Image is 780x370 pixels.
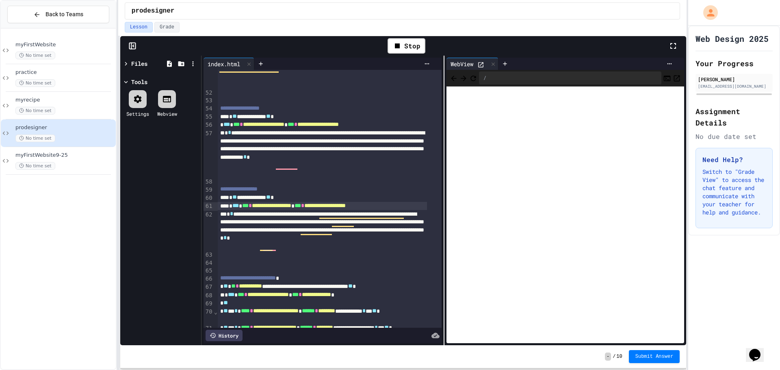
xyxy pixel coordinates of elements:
span: - [605,353,611,361]
div: 55 [204,113,214,121]
div: 66 [204,275,214,283]
span: No time set [15,52,55,59]
div: Webview [157,110,177,117]
div: index.html [204,58,254,70]
iframe: Web Preview [446,87,685,344]
span: No time set [15,79,55,87]
div: 62 [204,211,214,251]
div: index.html [204,60,244,68]
h2: Your Progress [695,58,773,69]
div: [EMAIL_ADDRESS][DOMAIN_NAME] [698,83,770,89]
button: Lesson [125,22,153,32]
div: Files [131,59,147,68]
button: Refresh [469,73,477,83]
div: 56 [204,121,214,129]
div: 53 [204,97,214,105]
button: Grade [154,22,180,32]
span: Back [450,73,458,83]
div: 71 [204,325,214,341]
span: myFirstWebsite9-25 [15,152,114,159]
div: 64 [204,259,214,267]
span: Forward [459,73,468,83]
h3: Need Help? [702,155,766,164]
div: Stop [388,38,425,54]
div: 63 [204,251,214,259]
div: 65 [204,267,214,275]
h1: Web Design 2025 [695,33,769,44]
div: 59 [204,186,214,194]
span: 10 [616,353,622,360]
span: myrecipe [15,97,114,104]
div: 67 [204,283,214,291]
span: No time set [15,162,55,170]
span: Fold line [214,309,218,315]
span: practice [15,69,114,76]
span: myFirstWebsite [15,41,114,48]
div: 60 [204,194,214,202]
span: prodesigner [15,124,114,131]
div: 52 [204,89,214,97]
iframe: chat widget [746,338,772,362]
div: My Account [695,3,720,22]
h2: Assignment Details [695,106,773,128]
div: History [206,330,243,341]
div: Settings [126,110,149,117]
div: [PERSON_NAME] [698,76,770,83]
span: Back to Teams [45,10,83,19]
button: Submit Answer [629,350,680,363]
span: Submit Answer [635,353,674,360]
div: WebView [446,58,498,70]
div: / [479,71,662,84]
button: Open in new tab [673,73,681,83]
span: No time set [15,134,55,142]
div: Tools [131,78,147,86]
div: No due date set [695,132,773,141]
span: / [613,353,615,360]
div: 58 [204,178,214,186]
p: Switch to "Grade View" to access the chat feature and communicate with your teacher for help and ... [702,168,766,216]
div: 61 [204,202,214,210]
div: 70 [204,308,214,325]
div: 68 [204,292,214,300]
button: Console [663,73,671,83]
button: Back to Teams [7,6,109,23]
div: 57 [204,130,214,178]
div: 54 [204,105,214,113]
span: prodesigner [132,6,175,16]
span: No time set [15,107,55,115]
div: 69 [204,300,214,308]
div: WebView [446,60,477,68]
